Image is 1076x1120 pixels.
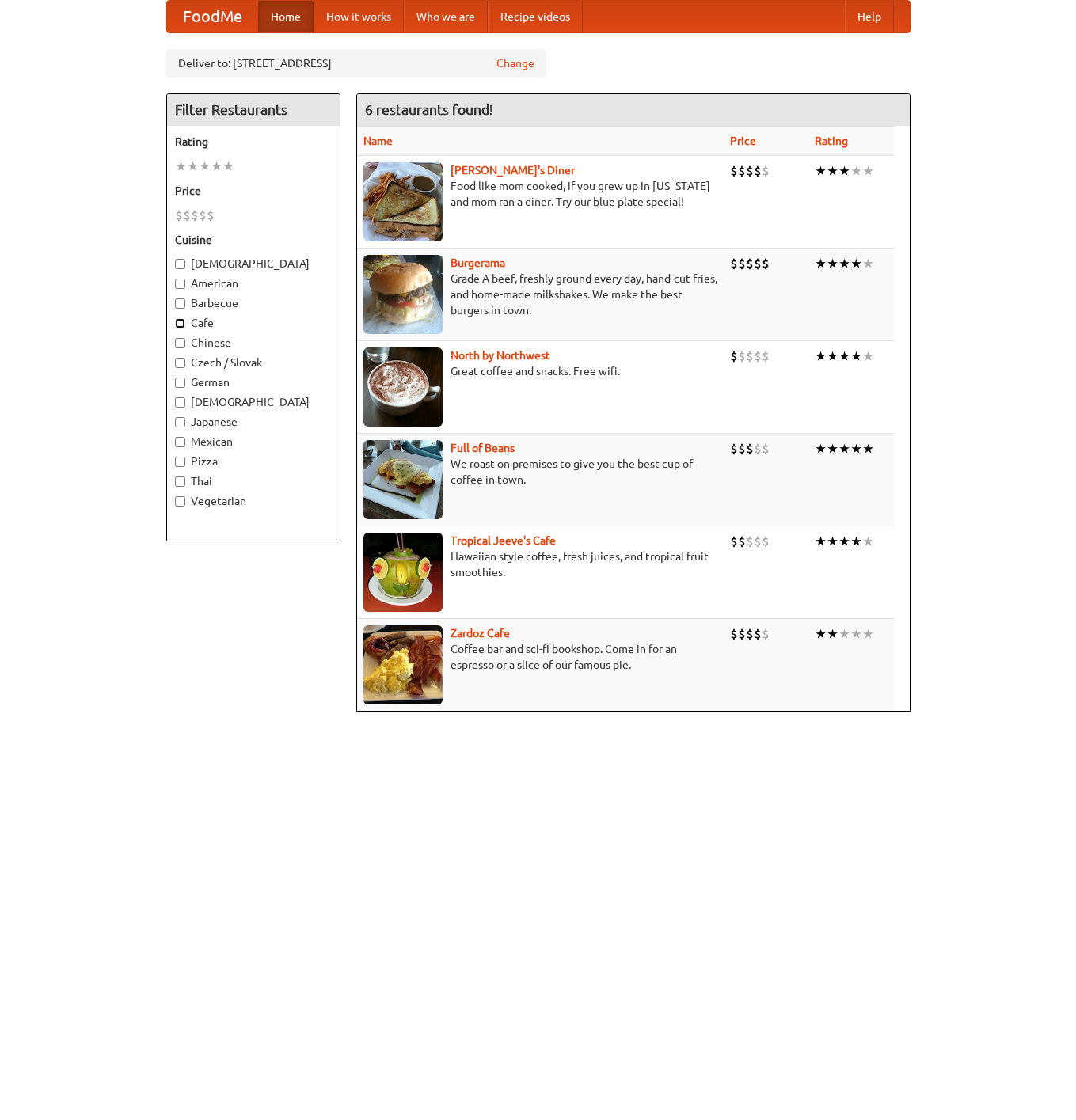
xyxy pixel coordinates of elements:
[363,625,443,704] img: zardoz.jpg
[451,442,515,454] a: Full of Beans
[746,533,754,550] li: $
[175,394,332,410] label: [DEMOGRAPHIC_DATA]
[222,158,234,175] li: ★
[363,549,717,580] p: Hawaiian style coffee, fresh juices, and tropical fruit smoothies.
[363,347,443,427] img: north.jpg
[738,347,746,365] li: $
[314,1,404,32] a: How it works
[838,533,850,550] li: ★
[363,533,443,612] img: jeeves.jpg
[762,162,770,180] li: $
[746,625,754,643] li: $
[815,162,827,180] li: ★
[199,158,211,175] li: ★
[183,207,191,224] li: $
[166,49,546,78] div: Deliver to: [STREET_ADDRESS]
[451,534,556,547] b: Tropical Jeeve's Cafe
[363,162,443,241] img: sallys.jpg
[754,440,762,457] li: $
[754,533,762,550] li: $
[175,259,185,269] input: [DEMOGRAPHIC_DATA]
[175,275,332,291] label: American
[762,533,770,550] li: $
[762,347,770,365] li: $
[838,440,850,457] li: ★
[175,298,185,309] input: Barbecue
[746,347,754,365] li: $
[730,135,756,147] a: Price
[451,164,575,177] a: [PERSON_NAME]'s Diner
[862,255,874,272] li: ★
[827,533,838,550] li: ★
[363,363,717,379] p: Great coffee and snacks. Free wifi.
[862,347,874,365] li: ★
[754,255,762,272] li: $
[175,457,185,467] input: Pizza
[838,255,850,272] li: ★
[175,378,185,388] input: German
[838,162,850,180] li: ★
[730,533,738,550] li: $
[815,533,827,550] li: ★
[175,454,332,469] label: Pizza
[175,335,332,351] label: Chinese
[815,255,827,272] li: ★
[175,434,332,450] label: Mexican
[363,641,717,673] p: Coffee bar and sci-fi bookshop. Come in for an espresso or a slice of our famous pie.
[199,207,207,224] li: $
[815,135,848,147] a: Rating
[175,417,185,427] input: Japanese
[365,102,493,117] ng-pluralize: 6 restaurants found!
[175,355,332,370] label: Czech / Slovak
[363,271,717,318] p: Grade A beef, freshly ground every day, hand-cut fries, and home-made milkshakes. We make the bes...
[815,625,827,643] li: ★
[175,318,185,328] input: Cafe
[738,533,746,550] li: $
[862,440,874,457] li: ★
[175,279,185,289] input: American
[451,256,505,269] b: Burgerama
[175,437,185,447] input: Mexican
[815,440,827,457] li: ★
[175,374,332,390] label: German
[827,440,838,457] li: ★
[850,533,862,550] li: ★
[175,158,187,175] li: ★
[838,625,850,643] li: ★
[363,456,717,488] p: We roast on premises to give you the best cup of coffee in town.
[175,134,332,150] h5: Rating
[175,358,185,368] input: Czech / Slovak
[850,625,862,643] li: ★
[827,255,838,272] li: ★
[167,94,340,126] h4: Filter Restaurants
[363,178,717,210] p: Food like mom cooked, if you grew up in [US_STATE] and mom ran a diner. Try our blue plate special!
[815,347,827,365] li: ★
[175,207,183,224] li: $
[175,493,332,509] label: Vegetarian
[762,255,770,272] li: $
[211,158,222,175] li: ★
[862,533,874,550] li: ★
[175,476,185,487] input: Thai
[754,625,762,643] li: $
[730,625,738,643] li: $
[363,135,393,147] a: Name
[451,349,550,362] b: North by Northwest
[207,207,215,224] li: $
[404,1,488,32] a: Who we are
[175,397,185,408] input: [DEMOGRAPHIC_DATA]
[167,1,258,32] a: FoodMe
[850,255,862,272] li: ★
[850,347,862,365] li: ★
[862,162,874,180] li: ★
[850,440,862,457] li: ★
[838,347,850,365] li: ★
[730,255,738,272] li: $
[363,440,443,519] img: beans.jpg
[762,625,770,643] li: $
[746,440,754,457] li: $
[175,256,332,271] label: [DEMOGRAPHIC_DATA]
[762,440,770,457] li: $
[175,315,332,331] label: Cafe
[175,338,185,348] input: Chinese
